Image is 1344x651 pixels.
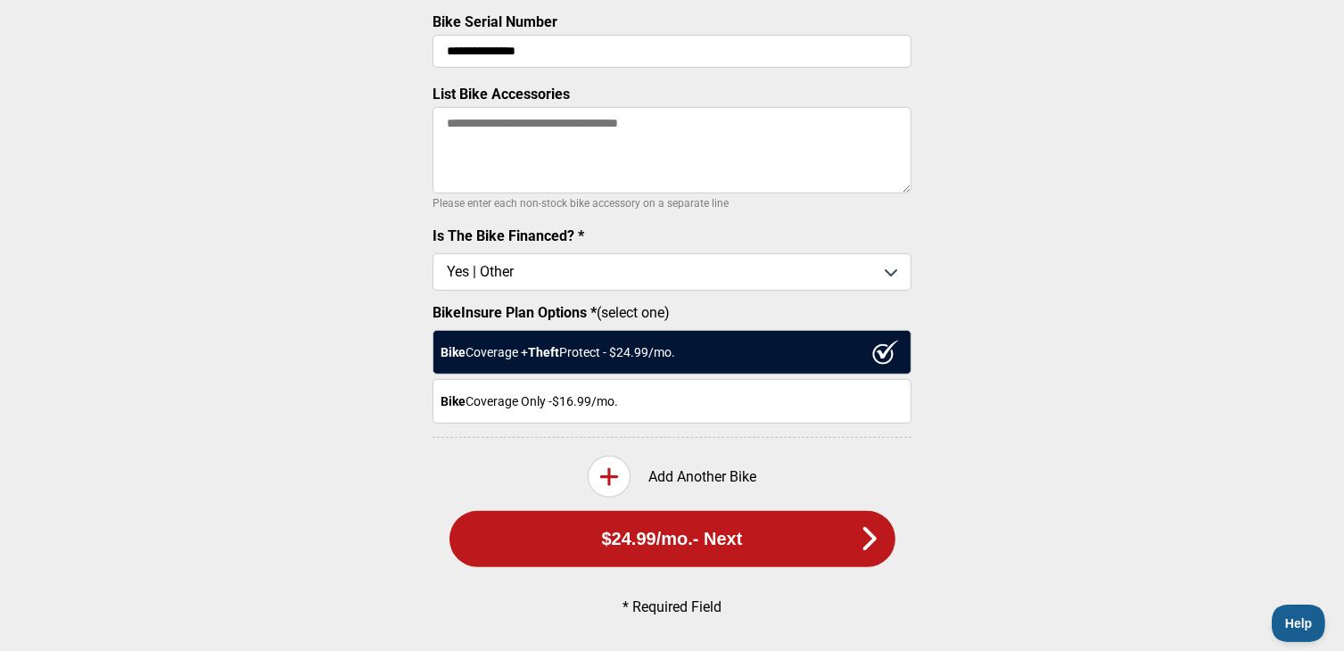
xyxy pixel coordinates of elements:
[433,193,911,214] p: Please enter each non-stock bike accessory on a separate line
[433,330,911,375] div: Coverage + Protect - $ 24.99 /mo.
[433,304,597,321] strong: BikeInsure Plan Options *
[528,345,559,359] strong: Theft
[433,456,911,498] div: Add Another Bike
[872,340,899,365] img: ux1sgP1Haf775SAghJI38DyDlYP+32lKFAAAAAElFTkSuQmCC
[441,345,466,359] strong: Bike
[433,304,911,321] label: (select one)
[433,86,570,103] label: List Bike Accessories
[441,394,466,408] strong: Bike
[463,598,882,615] p: * Required Field
[433,13,557,30] label: Bike Serial Number
[449,511,895,567] button: $24.99/mo.- Next
[433,227,584,244] label: Is The Bike Financed? *
[656,529,693,549] span: /mo.
[1272,605,1326,642] iframe: Toggle Customer Support
[433,379,911,424] div: Coverage Only - $16.99 /mo.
